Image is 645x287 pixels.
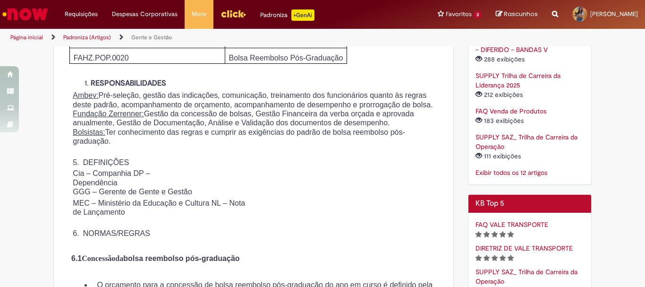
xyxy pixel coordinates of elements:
[475,133,577,151] a: SUPPLY SAZ_ Trilha de Carreira da Operação
[446,9,472,19] span: Favoritos
[73,199,245,216] span: MEC – Ministério da Educação e Cultura NL – Nota de Lançamento
[475,168,547,177] a: Exibir todos os 12 artigos
[65,9,98,19] span: Requisições
[590,10,638,18] span: [PERSON_NAME]
[192,9,206,19] span: More
[1,5,50,24] img: ServiceNow
[74,54,129,62] span: FAHZ.POP.0020
[496,10,538,19] a: Rascunhos
[475,152,523,160] span: 111 exibições
[73,128,405,145] span: Ter conhecimento das regras e cumprir as exigências do padrão de bolsa reembolso pós-graduação.
[500,255,506,261] i: 4
[475,200,585,208] h2: KB Top 5
[500,231,506,238] i: 4
[131,34,172,41] a: Gente e Gestão
[508,231,514,238] i: 5
[260,9,314,21] div: Padroniza
[474,11,482,19] span: 3
[7,29,423,46] ul: Trilhas de página
[484,255,490,261] i: 2
[475,26,583,54] a: PROGRAMA DE PARTICIPAÇÃO NOS LUCROS E RESULTADOS (PLR) – DIFERIDO – BANDAS V
[475,116,526,125] span: 183 exibições
[475,71,560,89] a: SUPPLY Trilha de Carreira da Liderança 2025
[73,128,105,136] u: Bolsistas:
[73,110,144,118] u: Fundação Zerrenner:
[229,54,343,62] span: Bolsa Reembolso Pós-Graduação
[73,229,150,237] span: 6. NORMAS/REGRAS
[508,255,514,261] i: 5
[475,268,577,286] a: Artigo, SUPPLY SAZ_ Trilha de Carreira da Operação, classificação de 5 estrelas
[71,254,115,262] span: 6.1
[291,9,314,21] p: +GenAi
[504,9,538,18] span: Rascunhos
[73,91,433,108] span: Pré-seleção, gestão das indicações, comunicação, treinamento dos funcionários quanto às regras de...
[475,90,525,99] span: 212 exibições
[73,158,129,166] span: 5. DEFINIÇÕES
[115,254,123,262] span: da
[10,34,43,41] a: Página inicial
[73,188,192,196] span: GGG – Gerente de Gente e Gestão
[63,34,111,41] a: Padroniza (Artigos)
[475,231,482,238] i: 1
[475,107,546,115] a: FAQ Venda de Produtos
[71,254,240,262] strong: bolsa reembolso pós-graduação
[91,78,166,88] strong: RESPONSABILIDADES
[484,231,490,238] i: 2
[73,110,414,127] span: Gestão da concessão de bolsas, Gestão Financeira da verba orçada e aprovada anualmente, Gestão de...
[73,169,150,186] span: Cia – Companhia DP – Dependência
[475,244,573,252] a: Artigo, DIRETRIZ DE VALE TRANSPORTE, classificação de 5 estrelas
[492,255,498,261] i: 3
[475,55,526,63] span: 288 exibições
[221,7,246,21] img: click_logo_yellow_360x200.png
[492,231,498,238] i: 3
[73,91,98,99] u: Ambev:
[82,254,115,262] span: Concessão
[112,9,178,19] span: Despesas Corporativas
[475,220,548,229] a: Artigo, FAQ VALE TRANSPORTE, classificação de 5 estrelas
[475,255,482,261] i: 1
